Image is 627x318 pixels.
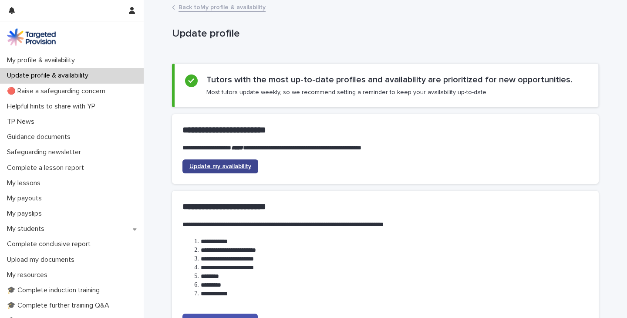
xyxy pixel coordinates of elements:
[7,28,56,46] img: M5nRWzHhSzIhMunXDL62
[3,102,102,111] p: Helpful hints to share with YP
[3,148,88,156] p: Safeguarding newsletter
[3,210,49,218] p: My payslips
[3,71,95,80] p: Update profile & availability
[3,56,82,64] p: My profile & availability
[172,27,595,40] p: Update profile
[179,2,266,12] a: Back toMy profile & availability
[182,159,258,173] a: Update my availability
[3,179,47,187] p: My lessons
[3,301,116,310] p: 🎓 Complete further training Q&A
[3,225,51,233] p: My students
[3,286,107,294] p: 🎓 Complete induction training
[189,163,251,169] span: Update my availability
[3,164,91,172] p: Complete a lesson report
[206,74,572,85] h2: Tutors with the most up-to-date profiles and availability are prioritized for new opportunities.
[3,256,81,264] p: Upload my documents
[3,240,98,248] p: Complete conclusive report
[3,194,49,203] p: My payouts
[3,87,112,95] p: 🔴 Raise a safeguarding concern
[3,271,54,279] p: My resources
[3,118,41,126] p: TP News
[206,88,488,96] p: Most tutors update weekly, so we recommend setting a reminder to keep your availability up-to-date.
[3,133,78,141] p: Guidance documents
